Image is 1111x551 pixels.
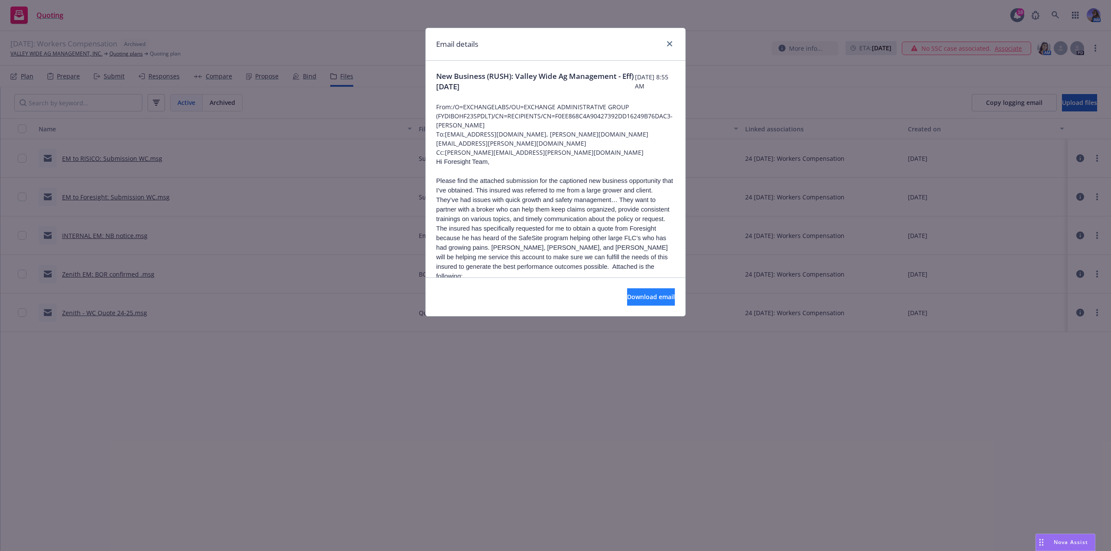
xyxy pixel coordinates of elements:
h1: Email details [436,39,478,50]
button: Download email [627,288,675,306]
a: close [664,39,675,49]
p: Please find the attached submission for the captioned new business opportunity that I’ve obtained... [436,176,675,281]
span: [DATE] 8:55 AM [635,72,675,91]
span: From: /O=EXCHANGELABS/OU=EXCHANGE ADMINISTRATIVE GROUP (FYDIBOHF23SPDLT)/CN=RECIPIENTS/CN=F0EE868... [436,102,675,130]
div: Drag to move [1036,534,1047,551]
span: New Business (RUSH): Valley Wide Ag Management - Eff) [DATE] [436,71,635,92]
span: To: [EMAIL_ADDRESS][DOMAIN_NAME], [PERSON_NAME][DOMAIN_NAME][EMAIL_ADDRESS][PERSON_NAME][DOMAIN_N... [436,130,675,148]
p: Hi Foresight Team, [436,157,675,166]
button: Nova Assist [1035,534,1095,551]
span: Cc: [PERSON_NAME][EMAIL_ADDRESS][PERSON_NAME][DOMAIN_NAME] [436,148,675,157]
span: Download email [627,293,675,301]
span: Nova Assist [1054,538,1088,546]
